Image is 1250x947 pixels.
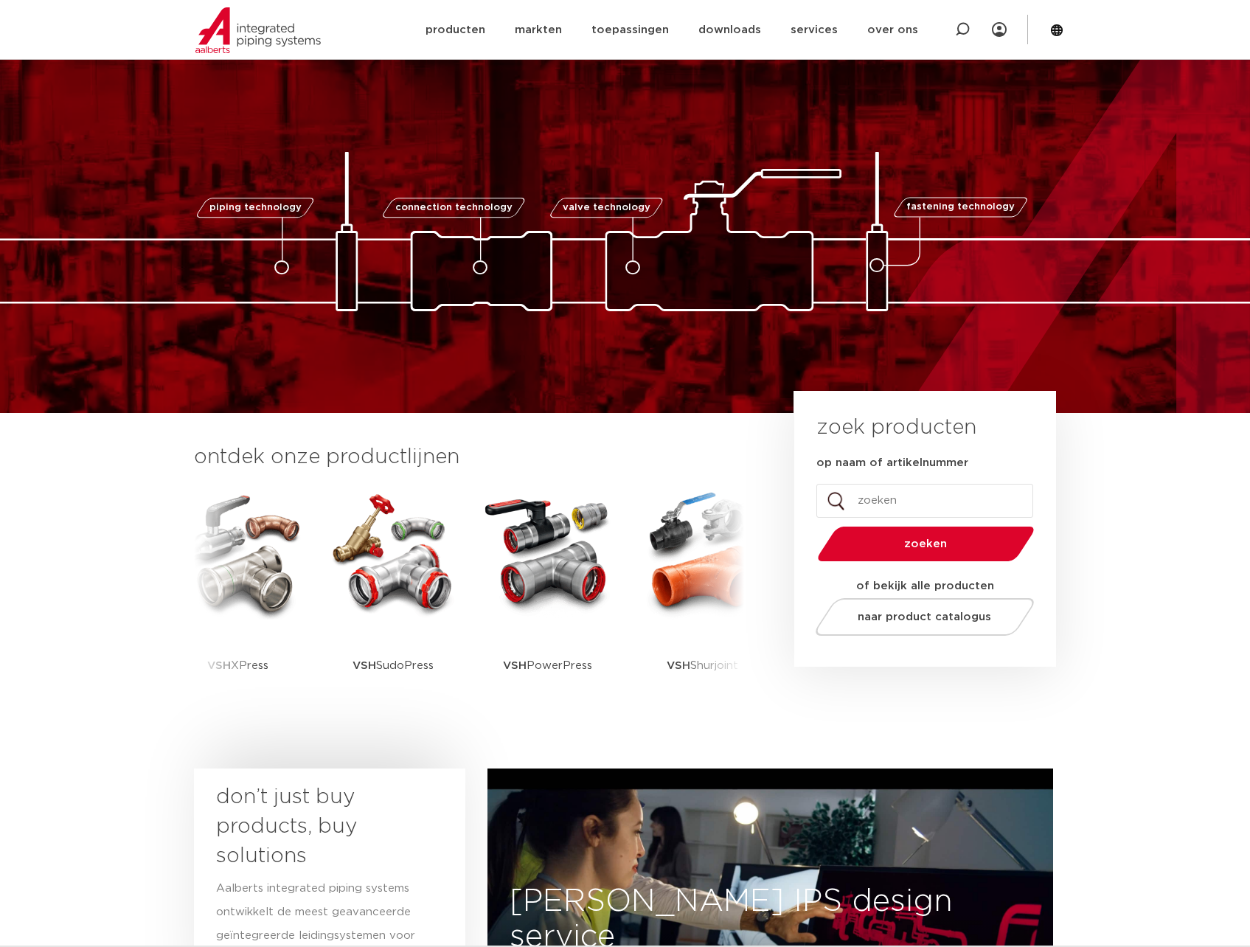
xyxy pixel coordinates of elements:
a: producten [426,1,485,58]
strong: of bekijk alle producten [856,580,994,592]
a: VSHXPress [172,487,305,712]
a: naar product catalogus [811,598,1038,636]
a: services [791,1,838,58]
a: VSHPowerPress [482,487,614,712]
span: connection technology [395,203,512,212]
label: op naam of artikelnummer [816,456,968,471]
h3: ontdek onze productlijnen [194,443,744,472]
p: Shurjoint [667,620,738,712]
a: VSHSudoPress [327,487,459,712]
strong: VSH [207,660,231,671]
strong: VSH [353,660,376,671]
a: over ons [867,1,918,58]
strong: VSH [503,660,527,671]
h3: zoek producten [816,413,976,443]
h3: don’t just buy products, buy solutions [216,783,417,871]
p: XPress [207,620,268,712]
span: piping technology [209,203,302,212]
button: zoeken [811,525,1040,563]
span: fastening technology [906,203,1015,212]
input: zoeken [816,484,1033,518]
span: zoeken [855,538,996,549]
strong: VSH [667,660,690,671]
a: downloads [698,1,761,58]
a: VSHShurjoint [636,487,769,712]
a: markten [515,1,562,58]
span: naar product catalogus [858,611,991,622]
p: SudoPress [353,620,434,712]
p: PowerPress [503,620,592,712]
span: valve technology [563,203,650,212]
nav: Menu [426,1,918,58]
a: toepassingen [591,1,669,58]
